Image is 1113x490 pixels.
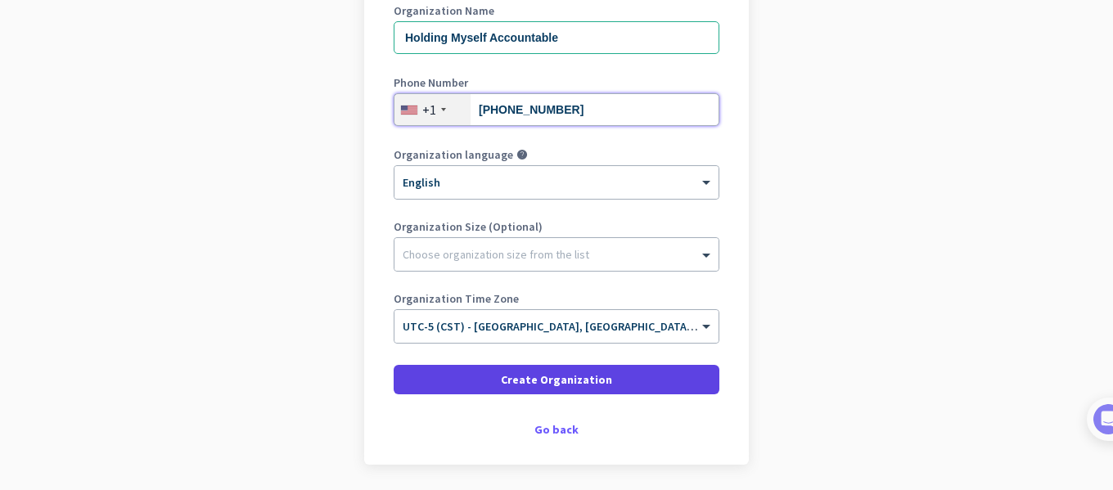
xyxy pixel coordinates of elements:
div: Go back [394,424,719,435]
label: Organization Time Zone [394,293,719,304]
span: Create Organization [501,371,612,388]
label: Phone Number [394,77,719,88]
input: 201-555-0123 [394,93,719,126]
div: +1 [422,101,436,118]
label: Organization Size (Optional) [394,221,719,232]
input: What is the name of your organization? [394,21,719,54]
label: Organization Name [394,5,719,16]
i: help [516,149,528,160]
label: Organization language [394,149,513,160]
button: Create Organization [394,365,719,394]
